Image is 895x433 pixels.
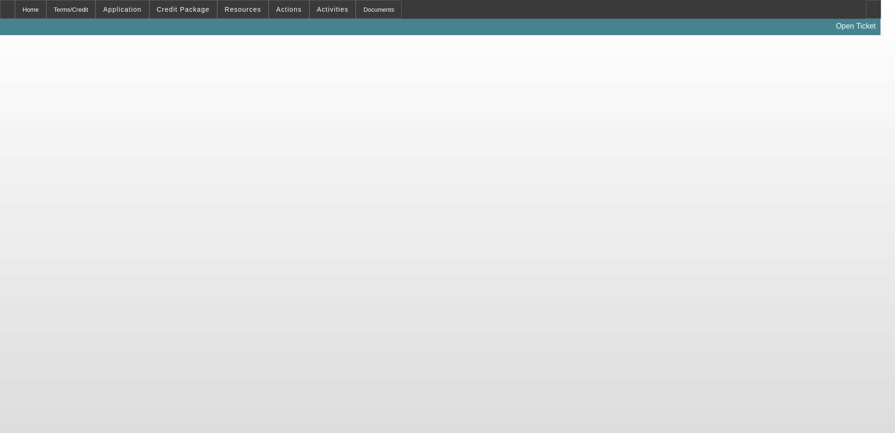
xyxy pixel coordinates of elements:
span: Credit Package [157,6,210,13]
button: Actions [269,0,309,18]
button: Resources [218,0,268,18]
button: Application [96,0,148,18]
span: Actions [276,6,302,13]
span: Resources [225,6,261,13]
button: Credit Package [150,0,217,18]
span: Activities [317,6,349,13]
a: Open Ticket [832,18,880,34]
button: Activities [310,0,356,18]
span: Application [103,6,141,13]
